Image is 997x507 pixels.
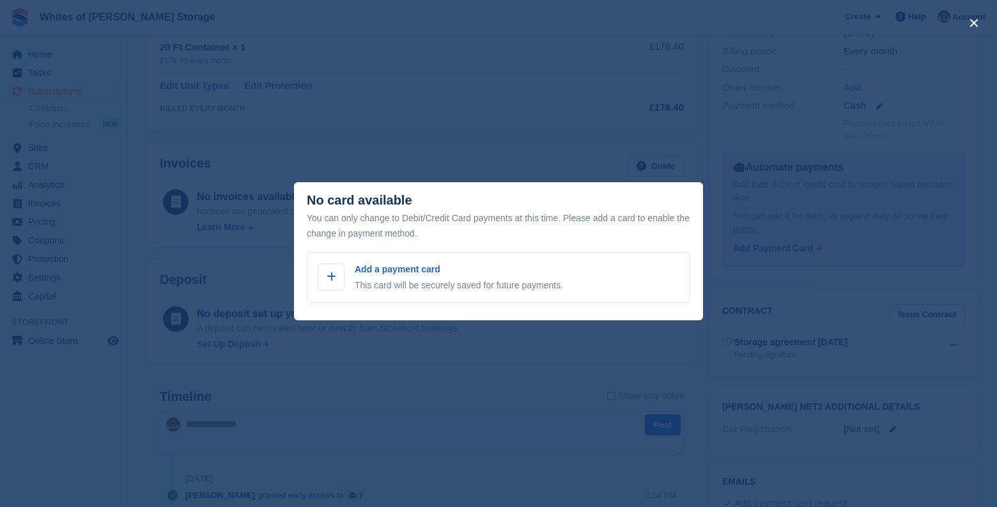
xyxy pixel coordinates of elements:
div: You can only change to Debit/Credit Card payments at this time. Please add a card to enable the c... [307,210,690,241]
p: Add a payment card [355,263,563,276]
div: No card available [307,193,412,208]
a: Add a payment card This card will be securely saved for future payments. [307,252,690,303]
button: close [964,13,984,33]
p: This card will be securely saved for future payments. [355,279,563,292]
